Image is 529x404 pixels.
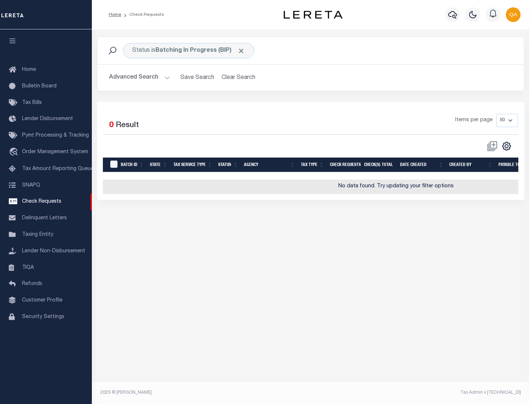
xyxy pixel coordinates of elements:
span: Taxing Entity [22,232,53,237]
span: SNAPQ [22,183,40,188]
button: Advanced Search [109,71,170,85]
span: Lender Disbursement [22,116,73,122]
span: Bulletin Board [22,84,57,89]
th: Created By: activate to sort column ascending [446,158,496,173]
div: 2025 © [PERSON_NAME]. [95,389,311,396]
button: Clear Search [219,71,259,85]
span: Tax Amount Reporting Queue [22,166,94,172]
label: Result [116,120,139,131]
th: Date Created: activate to sort column ascending [397,158,446,173]
span: 0 [109,122,114,129]
th: Tax Type: activate to sort column ascending [298,158,327,173]
div: Status is [123,43,254,58]
div: Tax Admin v.[TECHNICAL_ID] [316,389,521,396]
span: Lender Non-Disbursement [22,249,85,254]
span: Pymt Processing & Tracking [22,133,89,138]
th: Status: activate to sort column ascending [215,158,241,173]
img: logo-dark.svg [284,11,342,19]
th: State: activate to sort column ascending [147,158,170,173]
span: Customer Profile [22,298,62,303]
li: Check Requests [121,11,164,18]
span: Refunds [22,281,42,286]
span: Delinquent Letters [22,216,67,221]
button: Save Search [176,71,219,85]
a: Home [109,12,121,17]
span: Click to Remove [237,47,245,55]
th: Tax Service Type: activate to sort column ascending [170,158,215,173]
span: Check Requests [22,199,61,204]
span: Home [22,67,36,72]
img: svg+xml;base64,PHN2ZyB4bWxucz0iaHR0cDovL3d3dy53My5vcmcvMjAwMC9zdmciIHBvaW50ZXItZXZlbnRzPSJub25lIi... [506,7,521,22]
b: Batching In Progress (BIP) [155,48,245,54]
i: travel_explore [9,148,21,157]
th: Check Requests [327,158,361,173]
span: Items per page [455,116,493,125]
th: Batch Id: activate to sort column ascending [118,158,147,173]
span: Security Settings [22,314,64,320]
th: Check(s) Total [361,158,397,173]
span: TIQA [22,265,34,270]
span: Tax Bills [22,100,42,105]
th: Agency: activate to sort column ascending [241,158,298,173]
span: Order Management System [22,149,88,155]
